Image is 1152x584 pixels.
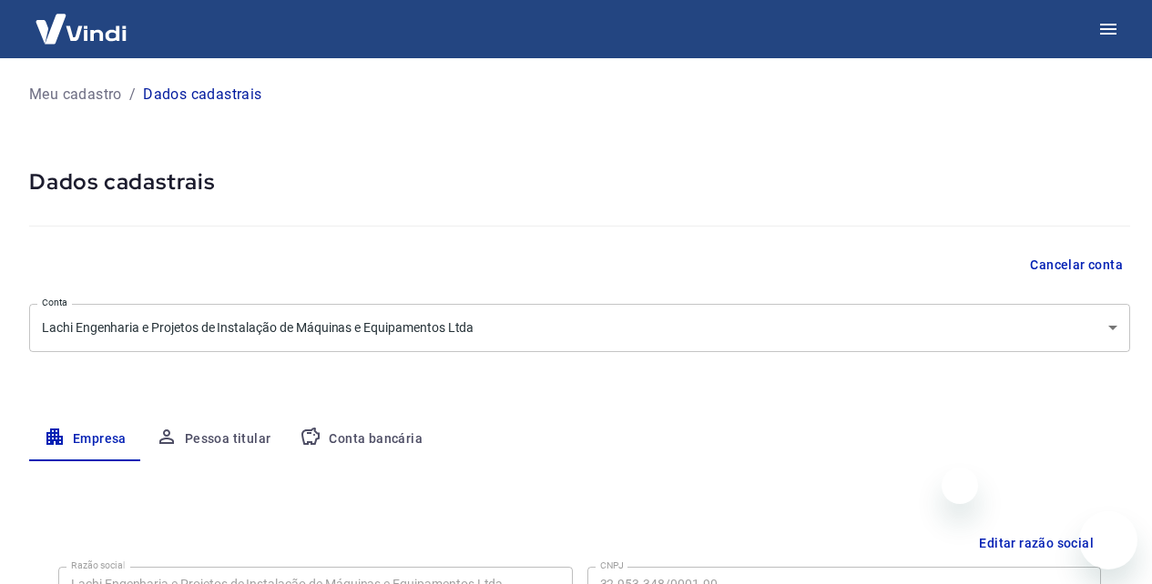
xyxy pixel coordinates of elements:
button: Empresa [29,418,141,461]
p: Dados cadastrais [143,84,261,106]
button: Pessoa titular [141,418,286,461]
label: Razão social [71,559,125,572]
p: / [129,84,136,106]
label: CNPJ [600,559,624,572]
label: Conta [42,296,67,309]
button: Editar razão social [972,527,1101,560]
h5: Dados cadastrais [29,167,1130,196]
a: Meu cadastro [29,84,122,106]
button: Cancelar conta [1023,248,1130,282]
img: Vindi [22,1,140,56]
div: Lachi Engenharia e Projetos de Instalação de Máquinas e Equipamentos Ltda [29,304,1130,352]
iframe: Fechar mensagem [942,468,978,504]
iframe: Botão para abrir a janela de mensagens [1079,511,1137,569]
button: Conta bancária [285,418,437,461]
